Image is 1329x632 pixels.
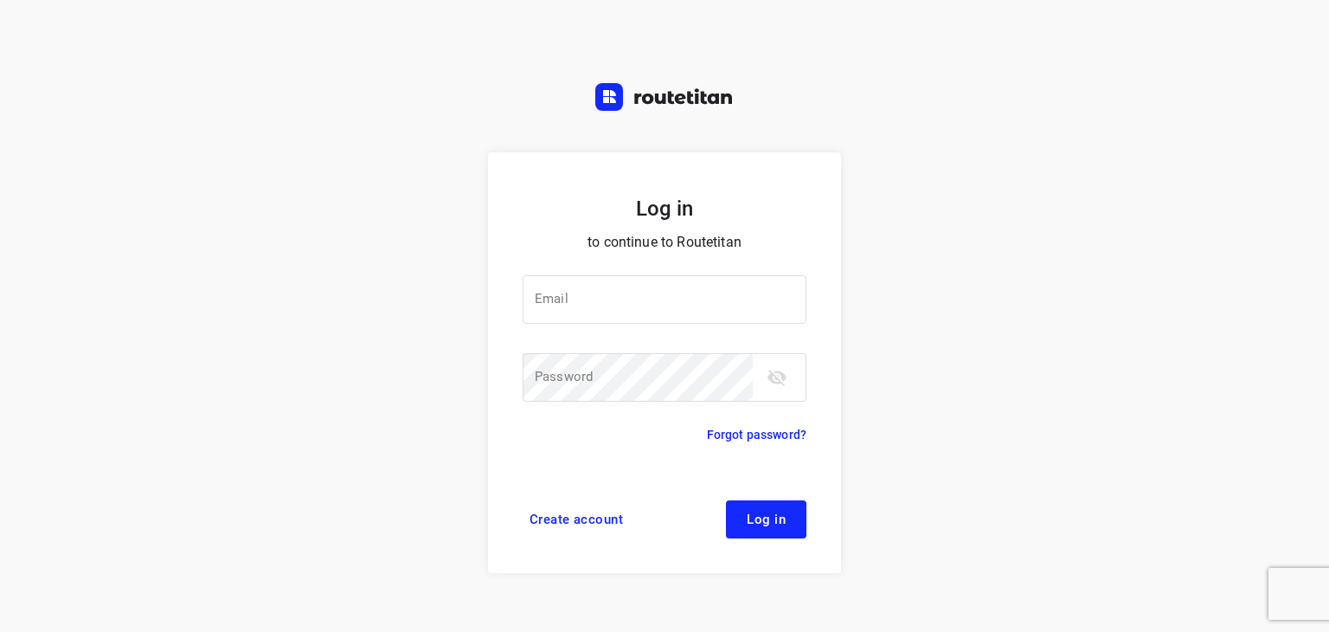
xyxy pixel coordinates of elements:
[726,500,806,538] button: Log in
[530,513,623,526] span: Create account
[595,83,734,111] img: Routetitan
[760,360,794,395] button: toggle password visibility
[523,500,630,538] a: Create account
[523,230,806,255] p: to continue to Routetitan
[523,194,806,223] h5: Log in
[707,424,806,445] a: Forgot password?
[747,513,786,526] span: Log in
[595,83,734,115] a: Routetitan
